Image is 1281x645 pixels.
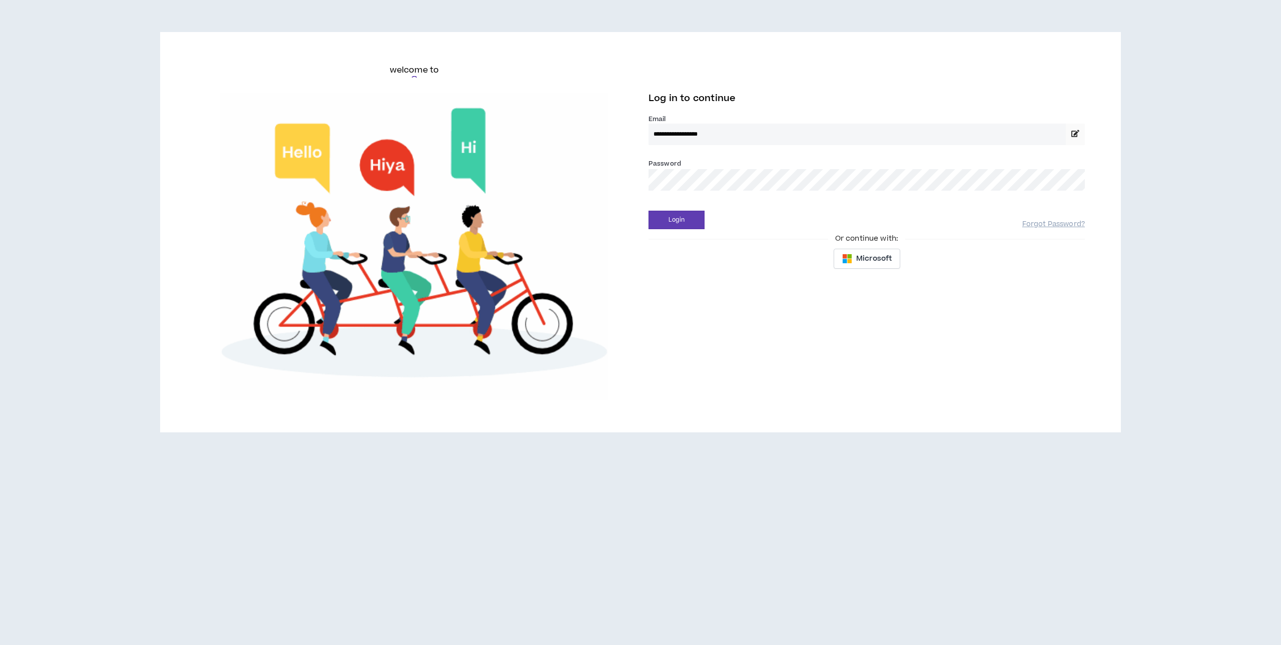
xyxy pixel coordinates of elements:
a: Forgot Password? [1022,220,1085,229]
h6: welcome to [390,64,439,76]
button: Microsoft [834,249,900,269]
label: Email [649,115,1085,124]
span: Or continue with: [828,233,905,244]
button: Login [649,211,705,229]
label: Password [649,159,681,168]
span: Log in to continue [649,92,736,105]
img: Welcome to Wripple [196,93,632,400]
span: Microsoft [856,253,892,264]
